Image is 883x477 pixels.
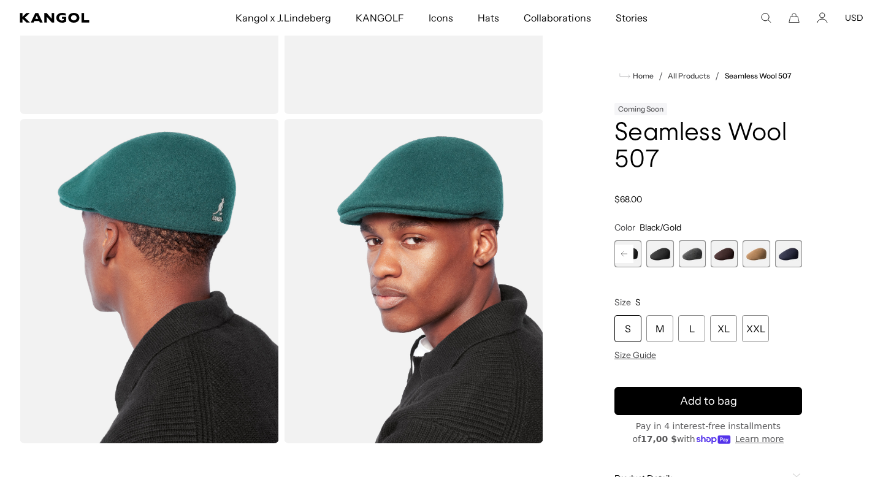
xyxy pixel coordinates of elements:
a: All Products [668,72,710,80]
span: Size Guide [614,349,656,361]
div: M [646,315,673,342]
label: Espresso [711,240,738,267]
div: S [614,315,641,342]
h1: Seamless Wool 507 [614,120,802,174]
span: Color [614,222,635,233]
span: S [635,297,641,308]
div: 7 of 9 [711,240,738,267]
img: pine [284,119,543,443]
button: USD [845,12,863,23]
div: L [678,315,705,342]
div: 9 of 9 [775,240,802,267]
li: / [710,69,719,83]
div: 5 of 9 [646,240,673,267]
a: Account [817,12,828,23]
span: Add to bag [680,393,737,410]
img: pine [20,119,279,443]
span: Black/Gold [640,222,681,233]
div: 8 of 9 [743,240,770,267]
span: Home [630,72,654,80]
div: 4 of 9 [614,240,641,267]
a: Home [619,71,654,82]
div: XL [710,315,737,342]
nav: breadcrumbs [614,69,802,83]
label: Black/Gold [614,240,641,267]
label: Wood [743,240,770,267]
label: Black [646,240,673,267]
div: 6 of 9 [679,240,706,267]
button: Cart [789,12,800,23]
span: $68.00 [614,194,642,205]
a: Seamless Wool 507 [725,72,792,80]
label: Dark Blue [775,240,802,267]
button: Add to bag [614,387,802,415]
div: XXL [742,315,769,342]
a: Kangol [20,13,155,23]
label: Dark Flannel [679,240,706,267]
span: Size [614,297,631,308]
li: / [654,69,663,83]
summary: Search here [760,12,771,23]
div: Coming Soon [614,103,667,115]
